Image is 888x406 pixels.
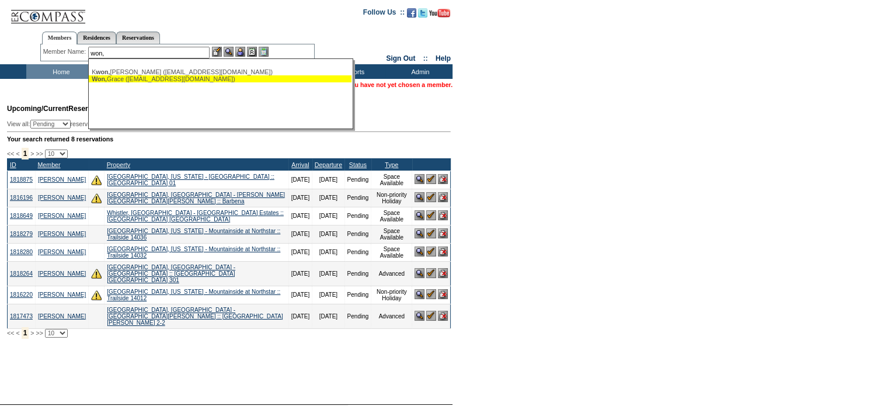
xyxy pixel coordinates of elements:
img: b_edit.gif [212,47,222,57]
img: View Reservation [415,247,424,256]
a: 1816196 [10,195,33,201]
img: There are insufficient days and/or tokens to cover this reservation [91,193,102,203]
td: Advanced [371,261,412,286]
td: [DATE] [312,286,344,304]
a: [GEOGRAPHIC_DATA], [US_STATE] - Mountainside at Northstar :: Trailside 14012 [107,289,280,301]
span: << [7,329,14,336]
td: Space Available [371,171,412,189]
a: 1818280 [10,249,33,255]
td: [DATE] [312,261,344,286]
span: :: [423,54,428,63]
td: Space Available [371,243,412,261]
a: Arrival [291,161,309,168]
td: Advanced [371,304,412,328]
img: Cancel Reservation [438,268,448,278]
td: Pending [344,225,371,243]
img: View Reservation [415,210,424,220]
td: Space Available [371,207,412,225]
img: Confirm Reservation [426,247,436,256]
img: Confirm Reservation [426,228,436,238]
a: Sign Out [386,54,415,63]
span: << [7,150,14,157]
td: [DATE] [288,286,312,304]
td: [DATE] [288,243,312,261]
a: [PERSON_NAME] [38,249,86,255]
img: Cancel Reservation [438,228,448,238]
td: [DATE] [288,171,312,189]
span: Reservations [7,105,113,113]
img: View Reservation [415,268,424,278]
td: Follow Us :: [363,7,405,21]
a: Help [436,54,451,63]
a: [PERSON_NAME] [38,213,86,219]
img: Cancel Reservation [438,289,448,299]
a: Subscribe to our YouTube Channel [429,12,450,19]
td: [DATE] [312,189,344,207]
a: 1818875 [10,176,33,183]
td: [DATE] [288,225,312,243]
img: Reservations [247,47,257,57]
span: >> [36,150,43,157]
a: 1816220 [10,292,33,298]
img: There are insufficient days and/or tokens to cover this reservation [91,268,102,279]
span: You have not yet chosen a member. [347,81,452,88]
a: Whistler, [GEOGRAPHIC_DATA] - [GEOGRAPHIC_DATA] Estates :: [GEOGRAPHIC_DATA] [GEOGRAPHIC_DATA] [107,210,284,223]
img: Confirm Reservation [426,174,436,184]
img: View Reservation [415,228,424,238]
span: Won, [92,75,107,82]
img: Cancel Reservation [438,210,448,220]
img: Cancel Reservation [438,247,448,256]
img: Confirm Reservation [426,289,436,299]
img: There are insufficient days and/or tokens to cover this reservation [91,290,102,300]
a: [GEOGRAPHIC_DATA], [GEOGRAPHIC_DATA] - [GEOGRAPHIC_DATA][PERSON_NAME] :: [GEOGRAPHIC_DATA][PERSON... [107,307,283,326]
a: [PERSON_NAME] [38,292,86,298]
a: [PERSON_NAME] [38,313,86,320]
div: Your search returned 8 reservations [7,136,451,143]
img: There are insufficient days and/or tokens to cover this reservation [91,175,102,185]
a: [PERSON_NAME] [38,231,86,237]
img: Confirm Reservation [426,210,436,220]
span: > [30,150,34,157]
div: K [PERSON_NAME] ([EMAIL_ADDRESS][DOMAIN_NAME]) [92,68,349,75]
a: Residences [77,32,116,44]
img: Confirm Reservation [426,192,436,202]
a: [GEOGRAPHIC_DATA], [US_STATE] - [GEOGRAPHIC_DATA] :: [GEOGRAPHIC_DATA] 01 [107,173,274,186]
span: < [16,150,19,157]
img: Confirm Reservation [426,268,436,278]
img: Follow us on Twitter [418,8,427,18]
td: Pending [344,171,371,189]
a: Property [107,161,130,168]
td: Pending [344,207,371,225]
a: Departure [315,161,342,168]
td: Pending [344,286,371,304]
img: Cancel Reservation [438,174,448,184]
a: 1818279 [10,231,33,237]
span: > [30,329,34,336]
span: won, [96,68,110,75]
span: >> [36,329,43,336]
img: Cancel Reservation [438,311,448,321]
img: View Reservation [415,174,424,184]
a: Become our fan on Facebook [407,12,416,19]
td: [DATE] [312,207,344,225]
td: [DATE] [288,304,312,328]
a: [GEOGRAPHIC_DATA], [US_STATE] - Mountainside at Northstar :: Trailside 14032 [107,246,280,259]
a: Member [37,161,60,168]
td: [DATE] [312,225,344,243]
a: [GEOGRAPHIC_DATA], [GEOGRAPHIC_DATA] - [GEOGRAPHIC_DATA] :: [GEOGRAPHIC_DATA] [GEOGRAPHIC_DATA] 301 [107,264,235,283]
img: View Reservation [415,289,424,299]
a: [PERSON_NAME] [38,270,86,277]
a: 1818264 [10,270,33,277]
td: Pending [344,261,371,286]
span: 1 [22,148,29,159]
td: Pending [344,189,371,207]
a: 1817473 [10,313,33,320]
a: Follow us on Twitter [418,12,427,19]
td: Space Available [371,225,412,243]
a: 1818649 [10,213,33,219]
a: Reservations [116,32,160,44]
td: Home [26,64,93,79]
a: [GEOGRAPHIC_DATA], [GEOGRAPHIC_DATA] - [PERSON_NAME][GEOGRAPHIC_DATA][PERSON_NAME] :: Barbena [107,192,285,204]
td: Admin [385,64,452,79]
td: [DATE] [288,189,312,207]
